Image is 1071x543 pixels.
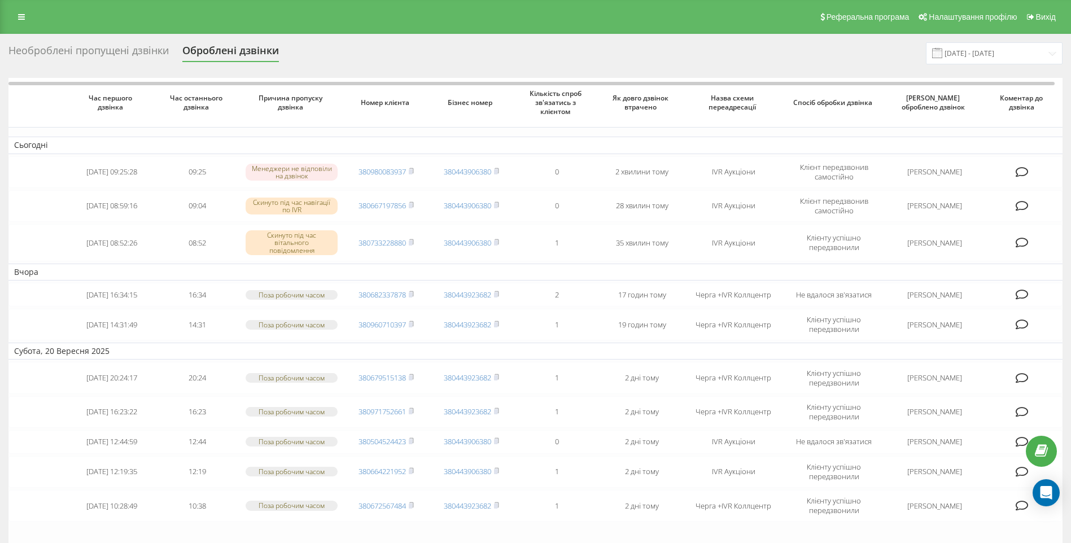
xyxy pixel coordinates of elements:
[246,437,338,446] div: Поза робочим часом
[886,224,983,261] td: [PERSON_NAME]
[514,456,600,488] td: 1
[694,94,772,111] span: Назва схеми переадресації
[155,156,240,188] td: 09:25
[155,190,240,222] td: 09:04
[782,490,885,522] td: Клієнту успішно передзвонили
[359,406,406,417] a: 380971752661
[886,283,983,306] td: [PERSON_NAME]
[685,309,783,340] td: Черга +IVR Коллцентр
[1033,479,1060,506] div: Open Intercom Messenger
[685,156,783,188] td: IVR Аукціони
[444,200,491,211] a: 380443906380
[246,407,338,417] div: Поза робочим часом
[155,430,240,454] td: 12:44
[886,490,983,522] td: [PERSON_NAME]
[182,45,279,62] div: Оброблені дзвінки
[438,98,505,107] span: Бізнес номер
[782,456,885,488] td: Клієнту успішно передзвонили
[685,224,783,261] td: IVR Аукціони
[8,264,1063,281] td: Вчора
[1036,12,1056,21] span: Вихід
[444,167,491,177] a: 380443906380
[359,373,406,383] a: 380679515138
[685,396,783,428] td: Черга +IVR Коллцентр
[69,190,155,222] td: [DATE] 08:59:16
[359,290,406,300] a: 380682337878
[929,12,1017,21] span: Налаштування профілю
[246,164,338,181] div: Менеджери не відповіли на дзвінок
[523,89,590,116] span: Кількість спроб зв'язатись з клієнтом
[600,396,685,428] td: 2 дні тому
[444,466,491,476] a: 380443906380
[8,45,169,62] div: Необроблені пропущені дзвінки
[514,224,600,261] td: 1
[514,490,600,522] td: 1
[155,283,240,306] td: 16:34
[514,362,600,393] td: 1
[69,224,155,261] td: [DATE] 08:52:26
[896,94,973,111] span: [PERSON_NAME] оброблено дзвінок
[155,362,240,393] td: 20:24
[600,190,685,222] td: 28 хвилин тому
[69,309,155,340] td: [DATE] 14:31:49
[782,224,885,261] td: Клієнту успішно передзвонили
[69,430,155,454] td: [DATE] 12:44:59
[359,501,406,511] a: 380672567484
[444,501,491,511] a: 380443923682
[514,283,600,306] td: 2
[69,396,155,428] td: [DATE] 16:23:22
[600,283,685,306] td: 17 годин тому
[69,156,155,188] td: [DATE] 09:25:28
[793,98,876,107] span: Спосіб обробки дзвінка
[359,436,406,446] a: 380504524423
[600,362,685,393] td: 2 дні тому
[8,343,1063,360] td: Субота, 20 Вересня 2025
[359,466,406,476] a: 380664221952
[155,490,240,522] td: 10:38
[600,309,685,340] td: 19 годин тому
[886,430,983,454] td: [PERSON_NAME]
[514,156,600,188] td: 0
[782,190,885,222] td: Клієнт передзвонив самостійно
[886,396,983,428] td: [PERSON_NAME]
[155,224,240,261] td: 08:52
[444,436,491,446] a: 380443906380
[69,456,155,488] td: [DATE] 12:19:35
[886,362,983,393] td: [PERSON_NAME]
[782,396,885,428] td: Клієнту успішно передзвонили
[514,309,600,340] td: 1
[246,290,338,300] div: Поза робочим часом
[514,396,600,428] td: 1
[246,320,338,330] div: Поза робочим часом
[685,362,783,393] td: Черга +IVR Коллцентр
[246,467,338,476] div: Поза робочим часом
[514,430,600,454] td: 0
[685,456,783,488] td: IVR Аукціони
[353,98,419,107] span: Номер клієнта
[155,309,240,340] td: 14:31
[444,319,491,330] a: 380443923682
[155,396,240,428] td: 16:23
[250,94,333,111] span: Причина пропуску дзвінка
[359,200,406,211] a: 380667197856
[444,373,491,383] a: 380443923682
[886,156,983,188] td: [PERSON_NAME]
[609,94,675,111] span: Як довго дзвінок втрачено
[600,224,685,261] td: 35 хвилин тому
[359,238,406,248] a: 380733228880
[600,156,685,188] td: 2 хвилини тому
[993,94,1053,111] span: Коментар до дзвінка
[886,190,983,222] td: [PERSON_NAME]
[359,319,406,330] a: 380960710397
[444,290,491,300] a: 380443923682
[246,373,338,383] div: Поза робочим часом
[600,456,685,488] td: 2 дні тому
[8,137,1063,154] td: Сьогодні
[796,290,872,300] span: Не вдалося зв'язатися
[796,436,872,446] span: Не вдалося зв'язатися
[246,501,338,510] div: Поза робочим часом
[69,283,155,306] td: [DATE] 16:34:15
[685,190,783,222] td: IVR Аукціони
[886,309,983,340] td: [PERSON_NAME]
[246,198,338,214] div: Скинуто під час навігації по IVR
